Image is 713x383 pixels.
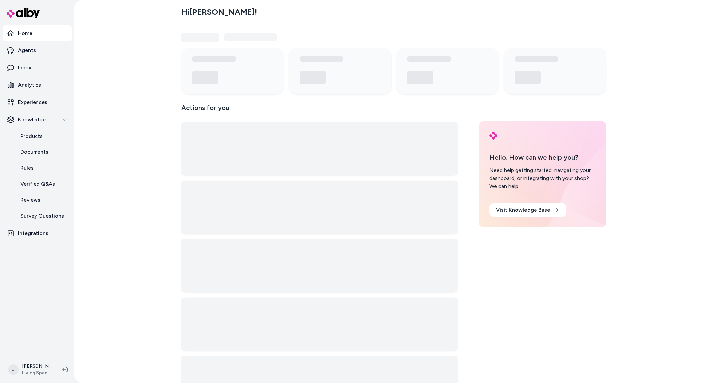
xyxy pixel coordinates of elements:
[22,370,52,376] span: Living Spaces
[20,180,55,188] p: Verified Q&As
[181,7,257,17] h2: Hi [PERSON_NAME] !
[14,144,72,160] a: Documents
[20,164,34,172] p: Rules
[18,229,48,237] p: Integrations
[3,94,72,110] a: Experiences
[20,132,43,140] p: Products
[3,25,72,41] a: Home
[3,60,72,76] a: Inbox
[18,81,41,89] p: Analytics
[489,152,596,162] p: Hello. How can we help you?
[489,203,566,217] a: Visit Knowledge Base
[20,212,64,220] p: Survey Questions
[181,102,458,118] p: Actions for you
[14,176,72,192] a: Verified Q&As
[8,364,19,375] span: J
[14,208,72,224] a: Survey Questions
[3,112,72,128] button: Knowledge
[20,148,48,156] p: Documents
[489,166,596,190] div: Need help getting started, navigating your dashboard, or integrating with your shop? We can help.
[3,225,72,241] a: Integrations
[3,43,72,58] a: Agents
[14,160,72,176] a: Rules
[20,196,40,204] p: Reviews
[18,29,32,37] p: Home
[4,359,57,380] button: J[PERSON_NAME]Living Spaces
[18,64,31,72] p: Inbox
[14,192,72,208] a: Reviews
[3,77,72,93] a: Analytics
[18,116,46,124] p: Knowledge
[18,98,47,106] p: Experiences
[7,8,40,18] img: alby Logo
[489,132,497,140] img: alby Logo
[18,47,36,54] p: Agents
[22,363,52,370] p: [PERSON_NAME]
[14,128,72,144] a: Products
